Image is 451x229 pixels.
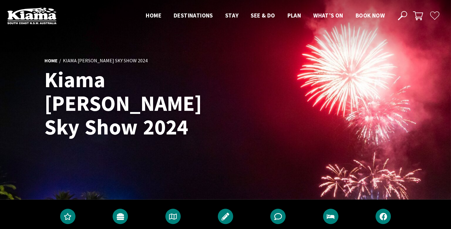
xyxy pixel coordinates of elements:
h1: Kiama [PERSON_NAME] Sky Show 2024 [44,68,218,139]
img: Kiama Logo [7,7,56,24]
span: Plan [287,12,301,19]
span: Stay [225,12,239,19]
span: Book now [356,12,385,19]
a: Home [44,57,58,64]
span: What’s On [313,12,343,19]
span: See & Do [251,12,275,19]
li: Kiama [PERSON_NAME] Sky Show 2024 [63,57,148,65]
nav: Main Menu [140,11,391,21]
span: Destinations [174,12,213,19]
span: Home [146,12,161,19]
